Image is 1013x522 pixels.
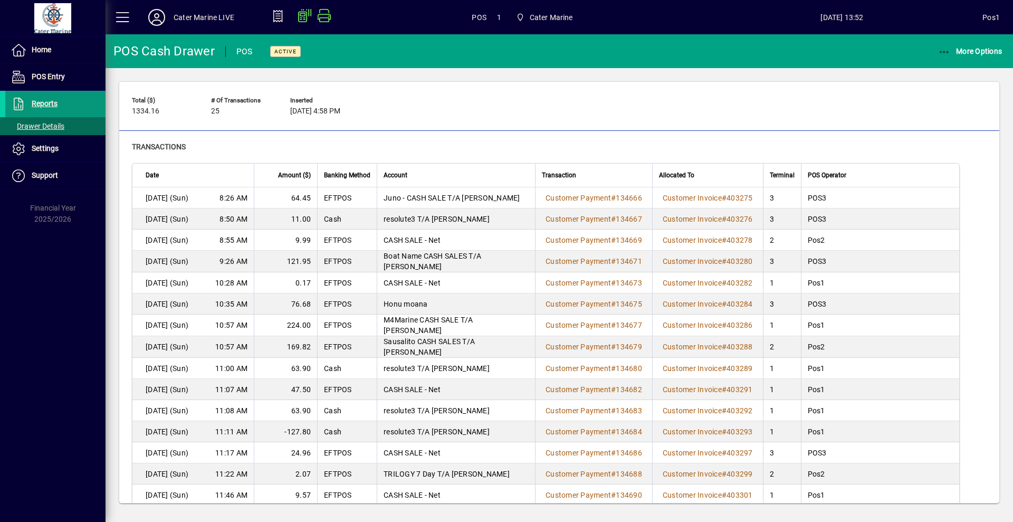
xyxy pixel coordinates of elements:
[146,320,188,330] span: [DATE] (Sun)
[146,299,188,309] span: [DATE] (Sun)
[542,169,576,181] span: Transaction
[801,187,959,208] td: POS3
[146,363,188,374] span: [DATE] (Sun)
[659,405,757,416] a: Customer Invoice#403292
[132,97,195,104] span: Total ($)
[727,406,753,415] span: 403292
[146,405,188,416] span: [DATE] (Sun)
[763,463,801,485] td: 2
[808,169,846,181] span: POS Operator
[801,272,959,293] td: Pos1
[542,447,646,459] a: Customer Payment#134686
[211,97,274,104] span: # of Transactions
[278,169,311,181] span: Amount ($)
[377,442,535,463] td: CASH SALE - Net
[611,385,616,394] span: #
[174,9,234,26] div: Cater Marine LIVE
[659,169,694,181] span: Allocated To
[546,385,611,394] span: Customer Payment
[542,255,646,267] a: Customer Payment#134671
[659,213,757,225] a: Customer Invoice#403276
[254,187,317,208] td: 64.45
[542,489,646,501] a: Customer Payment#134690
[215,341,247,352] span: 10:57 AM
[727,470,753,478] span: 403299
[290,97,353,104] span: Inserted
[254,379,317,400] td: 47.50
[663,236,722,244] span: Customer Invoice
[317,463,377,485] td: EFTPOS
[727,428,753,436] span: 403293
[763,358,801,379] td: 1
[611,279,616,287] span: #
[659,489,757,501] a: Customer Invoice#403301
[801,336,959,358] td: Pos2
[722,364,727,373] span: #
[113,43,215,60] div: POS Cash Drawer
[659,363,757,374] a: Customer Invoice#403289
[611,428,616,436] span: #
[254,485,317,506] td: 9.57
[219,214,247,224] span: 8:50 AM
[317,485,377,506] td: EFTPOS
[722,321,727,329] span: #
[727,385,753,394] span: 403291
[542,298,646,310] a: Customer Payment#134675
[722,194,727,202] span: #
[542,341,646,353] a: Customer Payment#134679
[616,300,642,308] span: 134675
[763,315,801,336] td: 1
[727,236,753,244] span: 403278
[542,319,646,331] a: Customer Payment#134677
[254,272,317,293] td: 0.17
[663,279,722,287] span: Customer Invoice
[763,230,801,251] td: 2
[616,491,642,499] span: 134690
[727,279,753,287] span: 403282
[616,236,642,244] span: 134669
[659,298,757,310] a: Customer Invoice#403284
[132,143,186,151] span: Transactions
[542,405,646,416] a: Customer Payment#134683
[317,187,377,208] td: EFTPOS
[546,428,611,436] span: Customer Payment
[542,363,646,374] a: Customer Payment#134680
[542,234,646,246] a: Customer Payment#134669
[512,8,577,27] span: Cater Marine
[763,293,801,315] td: 3
[542,192,646,204] a: Customer Payment#134666
[611,491,616,499] span: #
[763,442,801,463] td: 3
[722,279,727,287] span: #
[722,385,727,394] span: #
[663,491,722,499] span: Customer Invoice
[611,236,616,244] span: #
[317,208,377,230] td: Cash
[611,321,616,329] span: #
[377,336,535,358] td: Sausalito CASH SALES T/A [PERSON_NAME]
[215,299,247,309] span: 10:35 AM
[546,449,611,457] span: Customer Payment
[801,400,959,421] td: Pos1
[254,315,317,336] td: 224.00
[659,426,757,438] a: Customer Invoice#403293
[663,300,722,308] span: Customer Invoice
[763,421,801,442] td: 1
[982,9,1000,26] div: Pos1
[616,385,642,394] span: 134682
[611,215,616,223] span: #
[659,319,757,331] a: Customer Invoice#403286
[616,449,642,457] span: 134686
[146,193,188,203] span: [DATE] (Sun)
[215,448,247,458] span: 11:17 AM
[377,463,535,485] td: TRILOGY 7 Day T/A [PERSON_NAME]
[5,117,106,135] a: Drawer Details
[215,405,247,416] span: 11:08 AM
[616,257,642,265] span: 134671
[801,208,959,230] td: POS3
[727,449,753,457] span: 403297
[146,235,188,245] span: [DATE] (Sun)
[663,406,722,415] span: Customer Invoice
[377,251,535,272] td: Boat Name CASH SALES T/A [PERSON_NAME]
[546,300,611,308] span: Customer Payment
